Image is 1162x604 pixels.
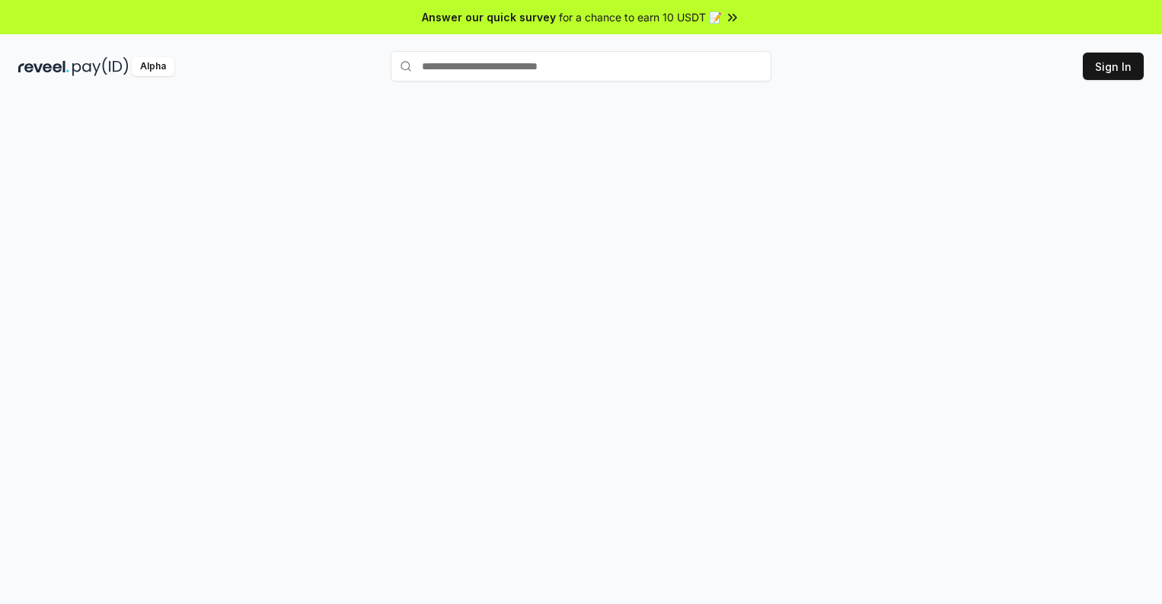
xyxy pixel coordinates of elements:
[559,9,722,25] span: for a chance to earn 10 USDT 📝
[422,9,556,25] span: Answer our quick survey
[132,57,174,76] div: Alpha
[1083,53,1144,80] button: Sign In
[72,57,129,76] img: pay_id
[18,57,69,76] img: reveel_dark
